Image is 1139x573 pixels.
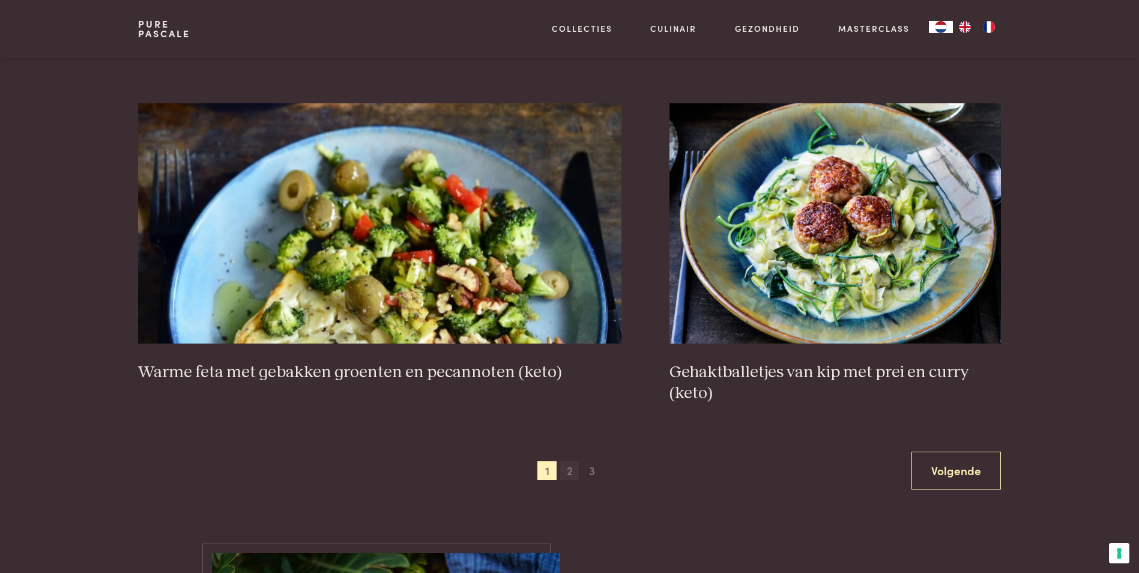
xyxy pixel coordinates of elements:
div: Language [929,21,953,33]
span: 1 [537,461,557,481]
h3: Gehaktballetjes van kip met prei en curry (keto) [669,362,1001,404]
aside: Language selected: Nederlands [929,21,1001,33]
span: 3 [582,461,602,481]
a: Gezondheid [735,22,800,35]
a: Warme feta met gebakken groenten en pecannoten (keto) Warme feta met gebakken groenten en pecanno... [138,103,621,383]
img: Warme feta met gebakken groenten en pecannoten (keto) [138,103,621,344]
a: Masterclass [838,22,910,35]
a: FR [977,21,1001,33]
img: Gehaktballetjes van kip met prei en curry (keto) [669,103,1001,344]
ul: Language list [953,21,1001,33]
a: EN [953,21,977,33]
a: Gehaktballetjes van kip met prei en curry (keto) Gehaktballetjes van kip met prei en curry (keto) [669,103,1001,404]
h3: Warme feta met gebakken groenten en pecannoten (keto) [138,362,621,383]
span: 2 [560,461,579,481]
a: Culinair [650,22,696,35]
a: NL [929,21,953,33]
a: Volgende [911,452,1001,490]
a: PurePascale [138,19,190,38]
button: Uw voorkeuren voor toestemming voor trackingtechnologieën [1109,543,1129,563]
a: Collecties [552,22,612,35]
